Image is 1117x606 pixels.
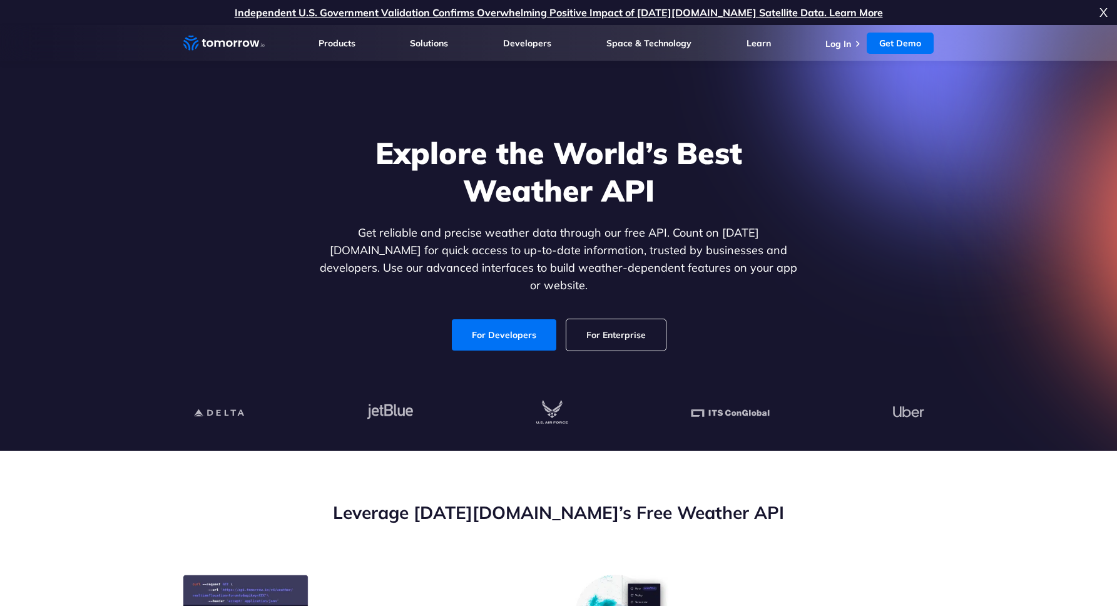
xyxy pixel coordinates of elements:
[319,38,355,49] a: Products
[317,224,800,294] p: Get reliable and precise weather data through our free API. Count on [DATE][DOMAIN_NAME] for quic...
[410,38,448,49] a: Solutions
[183,34,265,53] a: Home link
[825,38,851,49] a: Log In
[747,38,771,49] a: Learn
[606,38,691,49] a: Space & Technology
[503,38,551,49] a: Developers
[183,501,934,525] h2: Leverage [DATE][DOMAIN_NAME]’s Free Weather API
[317,134,800,209] h1: Explore the World’s Best Weather API
[566,319,666,351] a: For Enterprise
[452,319,556,351] a: For Developers
[235,6,883,19] a: Independent U.S. Government Validation Confirms Overwhelming Positive Impact of [DATE][DOMAIN_NAM...
[867,33,934,54] a: Get Demo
